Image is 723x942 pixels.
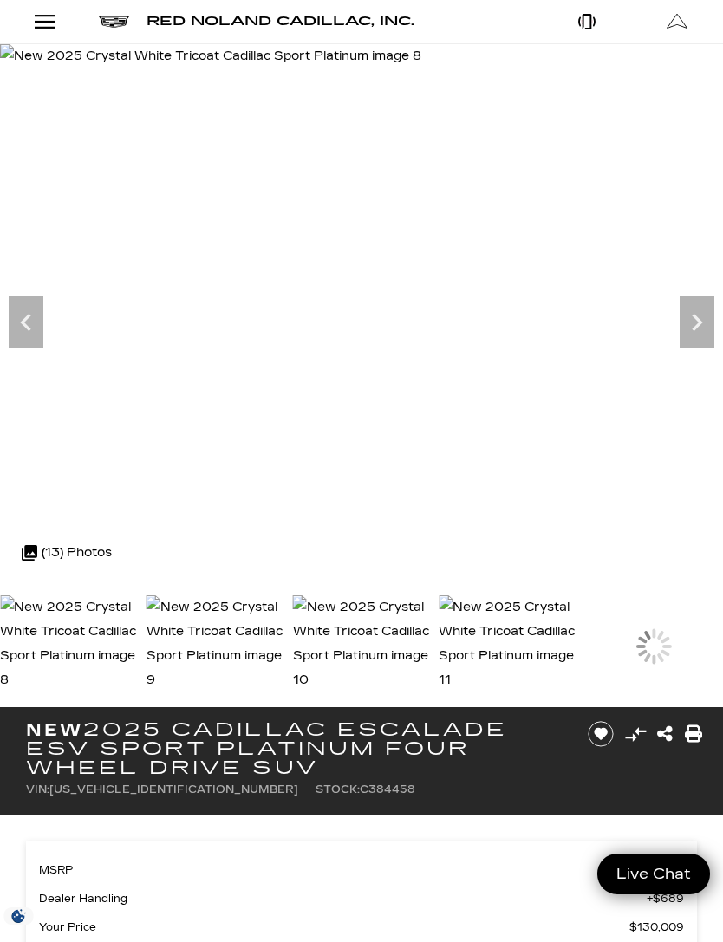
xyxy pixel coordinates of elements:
span: $130,009 [629,915,684,939]
span: Stock: [316,783,360,796]
strong: New [26,719,83,740]
a: Live Chat [597,854,710,894]
button: Save vehicle [582,720,620,748]
img: Cadillac logo [99,16,129,28]
span: Dealer Handling [39,887,647,911]
a: MSRP $129,320 [39,858,684,882]
a: Cadillac logo [99,10,129,34]
span: Live Chat [608,864,700,884]
span: VIN: [26,783,49,796]
div: Next [680,296,714,348]
img: New 2025 Crystal White Tricoat Cadillac Sport Platinum image 9 [147,595,284,692]
h1: 2025 Cadillac Escalade ESV Sport Platinum Four Wheel Drive SUV [26,720,565,777]
div: (13) Photos [13,532,120,574]
img: New 2025 Crystal White Tricoat Cadillac Sport Platinum image 11 [439,595,576,692]
button: Compare Vehicle [622,721,648,747]
a: Your Price $130,009 [39,915,684,939]
span: MSRP [39,858,631,882]
span: Your Price [39,915,629,939]
span: $689 [647,887,684,911]
a: Dealer Handling $689 [39,887,684,911]
a: Print this New 2025 Cadillac Escalade ESV Sport Platinum Four Wheel Drive SUV [685,722,702,746]
a: Share this New 2025 Cadillac Escalade ESV Sport Platinum Four Wheel Drive SUV [657,722,673,746]
span: [US_VEHICLE_IDENTIFICATION_NUMBER] [49,783,298,796]
span: C384458 [360,783,415,796]
a: Red Noland Cadillac, Inc. [147,10,414,34]
img: New 2025 Crystal White Tricoat Cadillac Sport Platinum image 10 [293,595,431,692]
span: Red Noland Cadillac, Inc. [147,14,414,29]
div: Previous [9,296,43,348]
